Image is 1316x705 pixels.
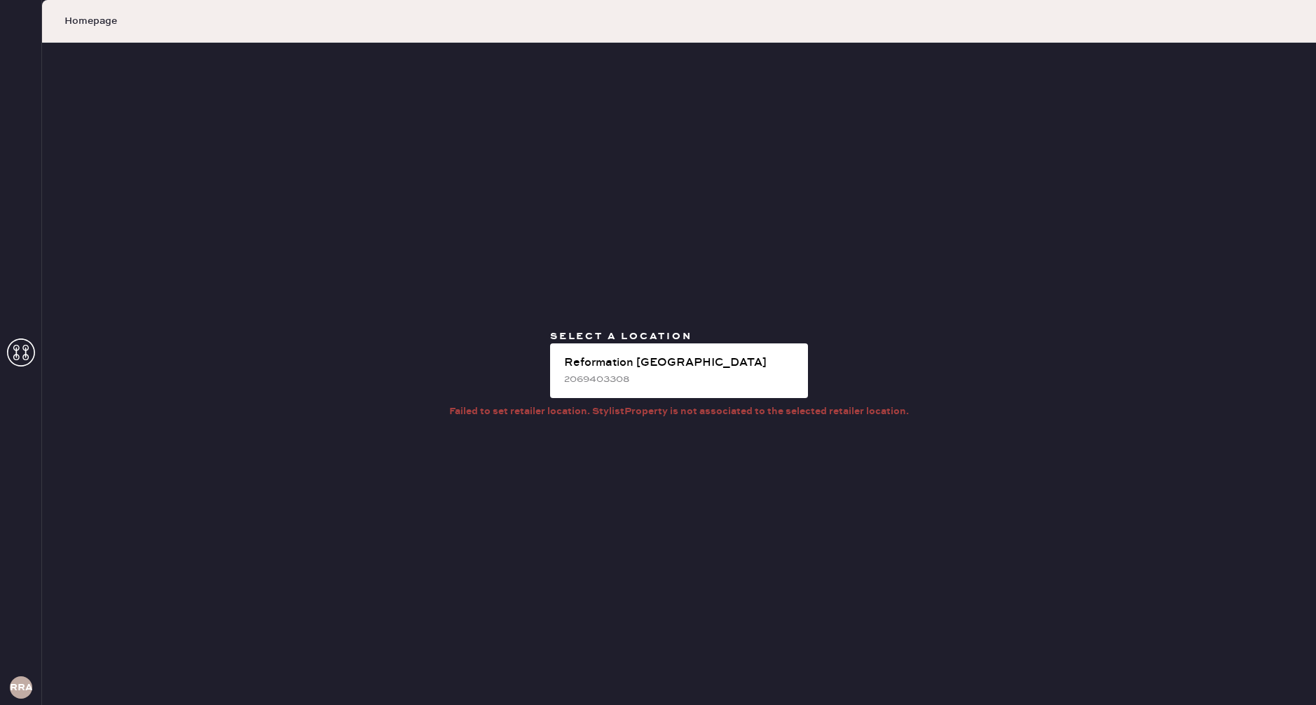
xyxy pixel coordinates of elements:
[564,355,797,371] div: Reformation [GEOGRAPHIC_DATA]
[564,371,797,387] div: 2069403308
[64,14,117,28] span: Homepage
[10,683,32,692] h3: RRA
[449,404,909,419] div: Failed to set retailer location. StylistProperty is not associated to the selected retailer locat...
[550,330,692,343] span: Select a location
